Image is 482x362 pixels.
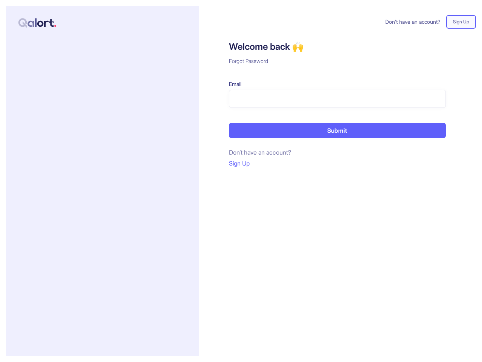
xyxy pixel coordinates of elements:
[229,80,446,88] p: Email
[229,57,446,65] h3: Forgot Password
[446,15,476,29] button: Sign Up
[327,126,347,135] p: Submit
[385,18,440,26] span: Don’t have an account?
[440,15,482,29] a: Sign Up
[229,158,446,169] a: Sign Up
[229,123,446,138] button: Submit
[229,41,446,53] h1: Welcome back 🙌
[229,149,291,156] span: Don’t have an account?
[229,158,250,169] button: Sign Up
